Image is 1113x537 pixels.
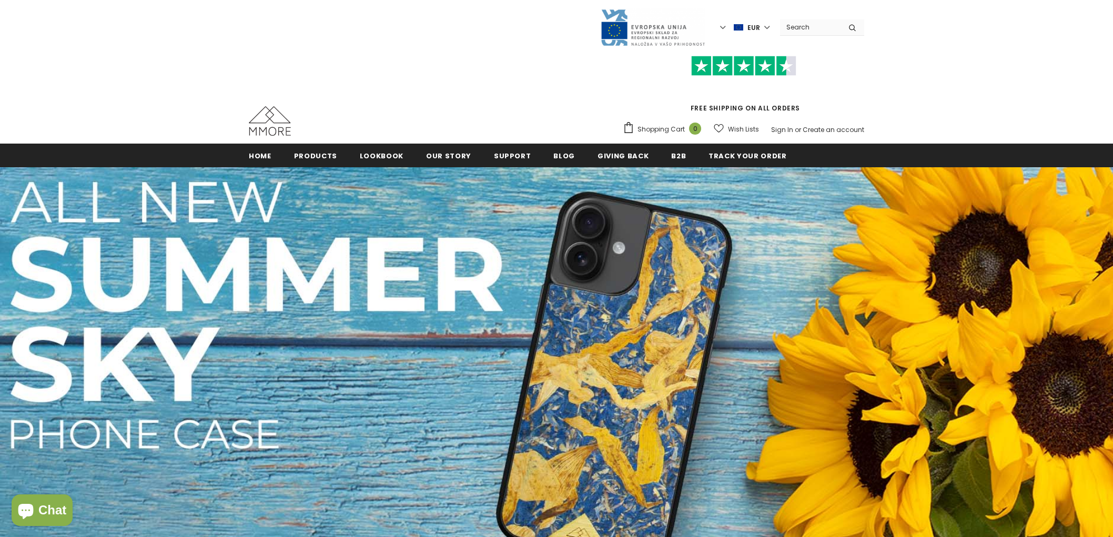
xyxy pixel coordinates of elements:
a: Giving back [598,144,649,167]
a: Javni Razpis [600,23,705,32]
a: Wish Lists [714,120,759,138]
span: Shopping Cart [638,124,685,135]
span: Giving back [598,151,649,161]
span: Wish Lists [728,124,759,135]
a: Home [249,144,271,167]
a: Our Story [426,144,471,167]
a: Sign In [771,125,793,134]
span: EUR [747,23,760,33]
span: Lookbook [360,151,403,161]
span: Home [249,151,271,161]
a: Lookbook [360,144,403,167]
a: Create an account [803,125,864,134]
span: Our Story [426,151,471,161]
a: support [494,144,531,167]
img: Javni Razpis [600,8,705,47]
span: B2B [671,151,686,161]
a: Shopping Cart 0 [623,121,706,137]
span: or [795,125,801,134]
a: Blog [553,144,575,167]
img: MMORE Cases [249,106,291,136]
a: Track your order [709,144,786,167]
a: Products [294,144,337,167]
inbox-online-store-chat: Shopify online store chat [8,494,76,529]
span: Track your order [709,151,786,161]
iframe: Customer reviews powered by Trustpilot [623,76,864,103]
span: 0 [689,123,701,135]
span: support [494,151,531,161]
a: B2B [671,144,686,167]
input: Search Site [780,19,841,35]
span: Products [294,151,337,161]
span: FREE SHIPPING ON ALL ORDERS [623,60,864,113]
img: Trust Pilot Stars [691,56,796,76]
span: Blog [553,151,575,161]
